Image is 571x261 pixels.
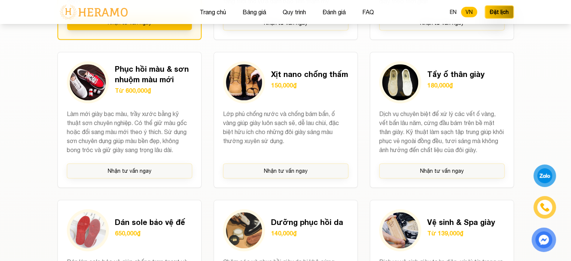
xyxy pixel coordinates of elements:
[382,64,418,100] img: Tẩy ố thân giày
[223,109,348,154] p: Lớp phủ chống nước và chống bám bẩn, ố vàng giúp giày luôn sạch sẽ, dễ lau chùi, đặc biệt hữu ích...
[271,69,348,79] h3: Xịt nano chống thấm
[535,197,555,217] a: phone-icon
[427,69,485,79] h3: Tẩy ố thân giày
[427,217,495,227] h3: Vệ sinh & Spa giày
[461,7,477,17] button: VN
[115,63,192,84] h3: Phục hồi màu & sơn nhuộm màu mới
[197,7,228,17] button: Trang chủ
[427,81,485,90] p: 180,000₫
[223,163,348,178] button: Nhận tư vấn ngay
[271,81,348,90] p: 150,000₫
[382,212,418,248] img: Vệ sinh & Spa giày
[379,109,505,154] p: Dịch vụ chuyên biệt để xử lý các vết ố vàng, vết bẩn lâu năm, cứng đầu bám trên bề mặt thân giày....
[115,217,185,227] h3: Dán sole bảo vệ đế
[67,163,192,178] button: Nhận tư vấn ngay
[226,212,262,248] img: Dưỡng phục hồi da
[427,229,495,238] p: Từ 139,000₫
[115,229,185,238] p: 650,000₫
[445,7,461,17] button: EN
[115,86,192,95] p: Từ 600,000₫
[379,163,505,178] button: Nhận tư vấn ngay
[240,7,268,17] button: Bảng giá
[67,109,192,154] p: Làm mới giày bạc màu, trầy xước bằng kỹ thuật sơn chuyên nghiệp. Có thể giữ màu gốc hoặc đổi sang...
[485,5,514,19] button: Đặt lịch
[280,7,308,17] button: Quy trình
[271,217,343,227] h3: Dưỡng phục hồi da
[271,229,343,238] p: 140,000₫
[70,64,106,100] img: Phục hồi màu & sơn nhuộm màu mới
[57,4,130,20] img: logo-with-text.png
[360,7,376,17] button: FAQ
[70,212,106,248] img: Dán sole bảo vệ đế
[226,64,262,100] img: Xịt nano chống thấm
[320,7,348,17] button: Đánh giá
[540,202,550,212] img: phone-icon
